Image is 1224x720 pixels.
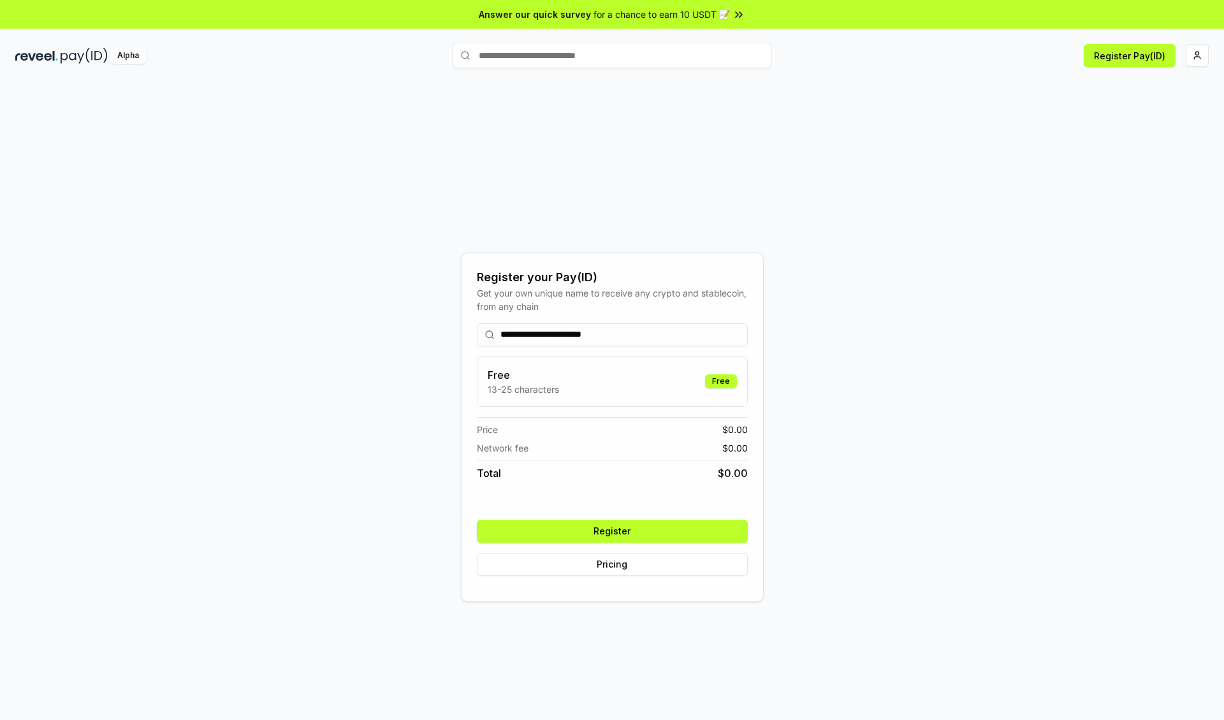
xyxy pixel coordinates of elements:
[1084,44,1176,67] button: Register Pay(ID)
[718,466,748,481] span: $ 0.00
[477,268,748,286] div: Register your Pay(ID)
[477,441,528,455] span: Network fee
[594,8,730,21] span: for a chance to earn 10 USDT 📝
[477,466,501,481] span: Total
[477,286,748,313] div: Get your own unique name to receive any crypto and stablecoin, from any chain
[15,48,58,64] img: reveel_dark
[477,423,498,436] span: Price
[722,423,748,436] span: $ 0.00
[479,8,591,21] span: Answer our quick survey
[705,374,737,388] div: Free
[477,553,748,576] button: Pricing
[477,520,748,543] button: Register
[722,441,748,455] span: $ 0.00
[61,48,108,64] img: pay_id
[110,48,146,64] div: Alpha
[488,367,559,383] h3: Free
[488,383,559,396] p: 13-25 characters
